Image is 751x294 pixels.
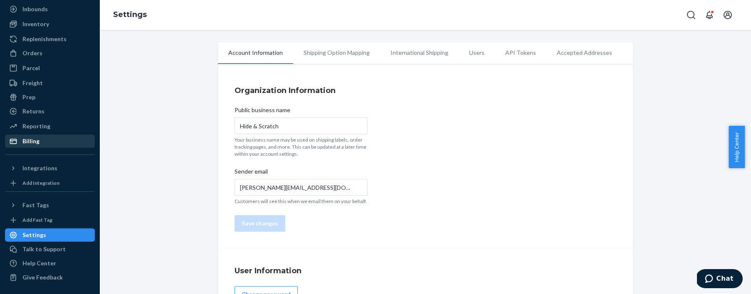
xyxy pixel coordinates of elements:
button: Talk to Support [5,243,95,256]
a: Settings [5,228,95,242]
div: Help Center [22,259,56,267]
a: Orders [5,47,95,60]
a: Returns [5,105,95,118]
div: Replenishments [22,35,67,43]
button: Open notifications [701,7,718,23]
div: Orders [22,49,42,57]
a: Parcel [5,61,95,75]
button: Save changes [235,215,285,232]
button: Integrations [5,162,95,175]
button: Open account menu [719,7,736,23]
p: Your business name may be used on shipping labels, order tracking pages, and more. This can be up... [235,136,368,157]
div: Talk to Support [22,245,66,253]
li: Users [459,42,495,63]
li: International Shipping [380,42,459,63]
div: Give Feedback [22,273,63,282]
p: Customers will see this when we email them on your behalf. [235,198,368,205]
h4: User Information [235,265,616,276]
h4: Organization Information [235,85,616,96]
button: Fast Tags [5,198,95,212]
li: Shipping Option Mapping [293,42,380,63]
div: Returns [22,107,44,115]
span: Public business name [235,106,290,118]
div: Inventory [22,20,49,28]
button: Open Search Box [683,7,699,23]
span: Sender email [235,167,268,179]
a: Replenishments [5,32,95,46]
input: Sender email [235,179,368,196]
a: Inventory [5,17,95,31]
div: Integrations [22,164,57,172]
div: Add Integration [22,179,59,186]
a: Prep [5,91,95,104]
iframe: Opens a widget where you can chat to one of our agents [697,269,743,290]
button: Help Center [729,126,745,168]
div: Settings [22,231,46,239]
ol: breadcrumbs [106,3,153,27]
a: Help Center [5,257,95,270]
div: Reporting [22,122,50,130]
li: Account Information [218,42,293,64]
div: Fast Tags [22,201,49,209]
div: Inbounds [22,5,48,13]
button: Give Feedback [5,271,95,284]
div: Freight [22,79,43,87]
a: Add Integration [5,178,95,188]
a: Inbounds [5,2,95,16]
a: Settings [113,10,147,19]
div: Prep [22,93,35,101]
div: Add Fast Tag [22,216,52,223]
a: Add Fast Tag [5,215,95,225]
div: Billing [22,137,40,145]
li: Accepted Addresses [546,42,623,63]
div: Parcel [22,64,40,72]
a: Billing [5,135,95,148]
a: Reporting [5,120,95,133]
input: Public business name [235,118,368,134]
a: Freight [5,76,95,90]
li: API Tokens [495,42,546,63]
